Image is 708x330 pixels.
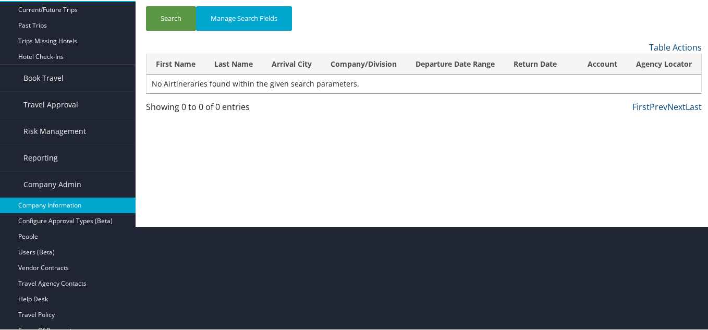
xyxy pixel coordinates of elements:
[321,53,406,74] th: Company/Division
[205,53,262,74] th: Last Name: activate to sort column ascending
[146,100,273,117] div: Showing 0 to 0 of 0 entries
[147,74,701,92] td: No Airtineraries found within the given search parameters.
[147,53,205,74] th: First Name: activate to sort column ascending
[23,170,81,197] span: Company Admin
[649,41,702,52] a: Table Actions
[23,117,86,143] span: Risk Management
[146,5,196,30] button: Search
[406,53,504,74] th: Departure Date Range: activate to sort column ascending
[632,100,650,112] a: First
[627,53,701,74] th: Agency Locator: activate to sort column ascending
[23,64,64,90] span: Book Travel
[578,53,627,74] th: Account: activate to sort column ascending
[196,5,292,30] button: Manage Search Fields
[23,91,78,117] span: Travel Approval
[23,144,58,170] span: Reporting
[650,100,667,112] a: Prev
[667,100,686,112] a: Next
[686,100,702,112] a: Last
[262,53,321,74] th: Arrival City: activate to sort column ascending
[504,53,578,74] th: Return Date: activate to sort column ascending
